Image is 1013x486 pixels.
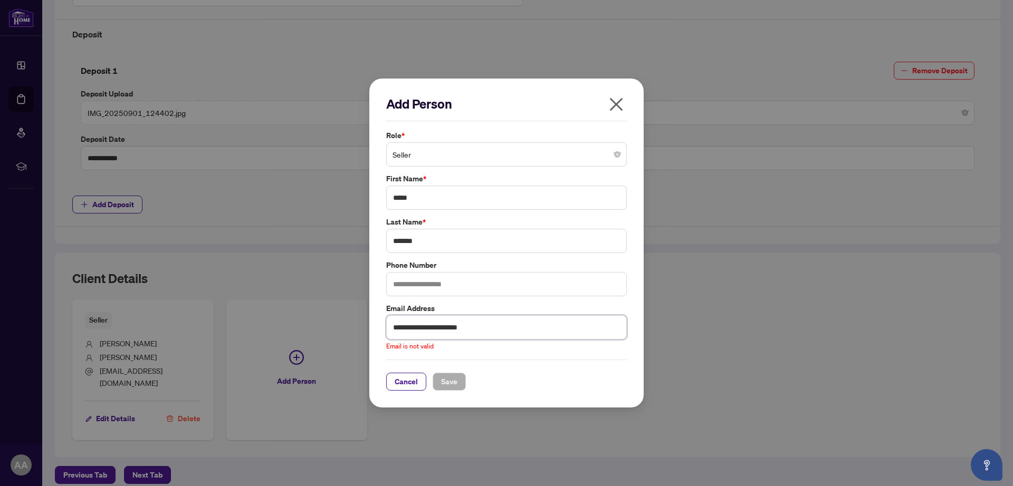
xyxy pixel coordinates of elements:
span: close-circle [614,151,620,158]
span: close [608,96,625,113]
label: Last Name [386,216,627,228]
span: Cancel [395,373,418,390]
span: Email is not valid [386,342,434,350]
label: First Name [386,173,627,184]
button: Save [433,373,466,391]
label: Phone Number [386,259,627,271]
label: Email Address [386,303,627,314]
button: Open asap [971,449,1002,481]
h2: Add Person [386,95,627,112]
label: Role [386,130,627,141]
button: Cancel [386,373,426,391]
span: Seller [393,144,620,164]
